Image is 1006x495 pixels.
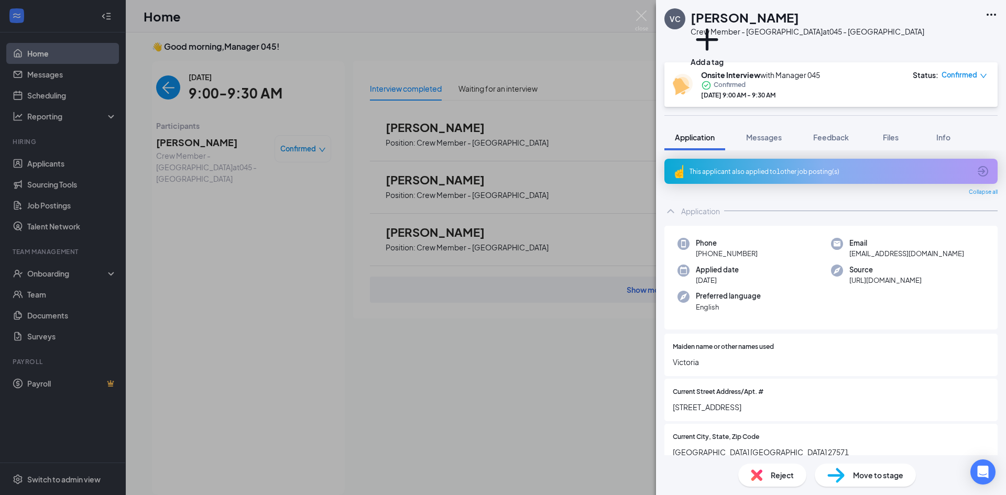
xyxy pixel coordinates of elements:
[673,401,989,413] span: [STREET_ADDRESS]
[714,80,746,91] span: Confirmed
[701,80,712,91] svg: CheckmarkCircle
[970,459,996,485] div: Open Intercom Messenger
[883,133,899,142] span: Files
[701,70,760,80] b: Onsite Interview
[675,133,715,142] span: Application
[977,165,989,178] svg: ArrowCircle
[664,205,677,217] svg: ChevronUp
[691,23,724,56] svg: Plus
[696,291,761,301] span: Preferred language
[969,188,998,196] span: Collapse all
[690,167,970,176] div: This applicant also applied to 1 other job posting(s)
[849,275,922,285] span: [URL][DOMAIN_NAME]
[813,133,849,142] span: Feedback
[673,387,763,397] span: Current Street Address/Apt. #
[696,248,758,259] span: [PHONE_NUMBER]
[701,70,820,80] div: with Manager 045
[746,133,782,142] span: Messages
[681,206,720,216] div: Application
[691,23,724,68] button: PlusAdd a tag
[942,70,977,80] span: Confirmed
[691,26,924,37] div: Crew Member - [GEOGRAPHIC_DATA] at 045 - [GEOGRAPHIC_DATA]
[980,72,987,80] span: down
[701,91,820,100] div: [DATE] 9:00 AM - 9:30 AM
[696,275,739,285] span: [DATE]
[673,432,759,442] span: Current City, State, Zip Code
[771,469,794,481] span: Reject
[691,8,799,26] h1: [PERSON_NAME]
[913,70,938,80] div: Status :
[673,446,989,458] span: [GEOGRAPHIC_DATA] [GEOGRAPHIC_DATA] 27571
[696,238,758,248] span: Phone
[849,248,964,259] span: [EMAIL_ADDRESS][DOMAIN_NAME]
[670,14,681,24] div: VC
[936,133,950,142] span: Info
[849,265,922,275] span: Source
[696,265,739,275] span: Applied date
[673,342,774,352] span: Maiden name or other names used
[985,8,998,21] svg: Ellipses
[673,356,989,368] span: Victoria
[696,302,761,312] span: English
[849,238,964,248] span: Email
[853,469,903,481] span: Move to stage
